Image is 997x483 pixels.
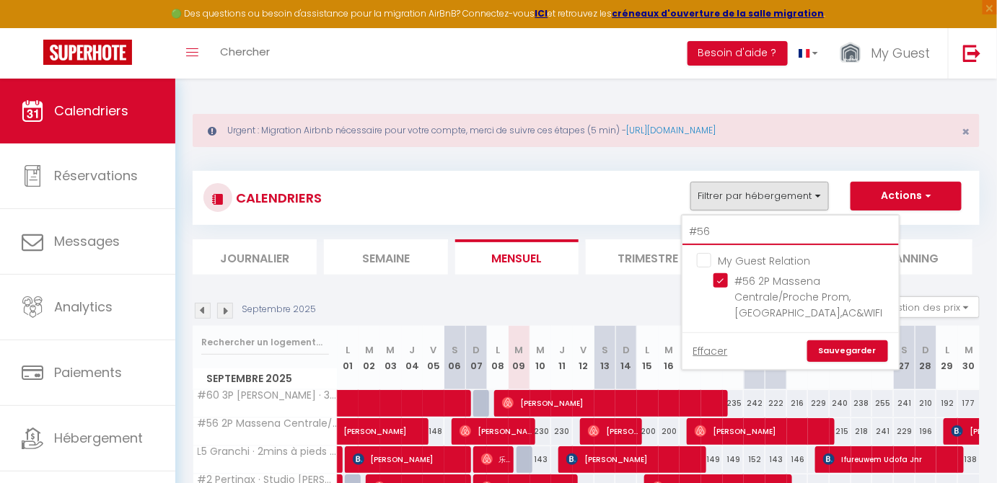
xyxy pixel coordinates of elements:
[551,418,573,445] div: 230
[958,390,980,417] div: 177
[209,28,281,79] a: Chercher
[586,239,710,275] li: Trimestre
[723,390,745,417] div: 235
[626,124,716,136] a: [URL][DOMAIN_NAME]
[894,390,915,417] div: 241
[894,326,915,390] th: 27
[551,326,573,390] th: 11
[680,326,701,390] th: 17
[232,182,322,214] h3: CALENDRIERS
[502,389,726,417] span: [PERSON_NAME]
[242,303,316,316] p: Septembre 2025
[958,446,980,473] div: 138
[664,343,673,357] abbr: M
[915,418,937,445] div: 196
[353,446,468,473] span: [PERSON_NAME]
[945,343,949,357] abbr: L
[962,123,970,141] span: ×
[646,343,650,357] abbr: L
[338,418,359,446] a: [PERSON_NAME]
[872,418,894,445] div: 241
[681,214,900,371] div: Filtrer par hébergement
[54,429,143,447] span: Hébergement
[530,326,552,390] th: 10
[580,343,587,357] abbr: V
[201,329,329,355] input: Rechercher un logement...
[787,446,809,473] div: 146
[615,326,637,390] th: 14
[787,390,809,417] div: 216
[359,326,380,390] th: 02
[466,326,488,390] th: 07
[612,7,825,19] a: créneaux d'ouverture de la salle migration
[848,239,972,275] li: Planning
[365,343,374,357] abbr: M
[830,390,851,417] div: 240
[43,40,132,65] img: Super Booking
[958,326,980,390] th: 30
[536,343,545,357] abbr: M
[452,343,458,357] abbr: S
[473,343,480,357] abbr: D
[481,446,510,473] span: 乐雨 邹
[193,239,317,275] li: Journalier
[915,390,937,417] div: 210
[566,446,703,473] span: [PERSON_NAME]
[623,343,630,357] abbr: D
[901,343,908,357] abbr: S
[460,417,532,445] span: [PERSON_NAME]
[744,390,765,417] div: 242
[851,182,962,211] button: Actions
[872,296,980,318] button: Gestion des prix
[851,390,873,417] div: 238
[695,417,832,445] span: [PERSON_NAME]
[830,418,851,445] div: 215
[744,446,765,473] div: 152
[54,167,138,185] span: Réservations
[535,7,548,19] a: ICI
[54,363,122,381] span: Paiements
[496,343,500,357] abbr: L
[823,446,960,473] span: Ifureuwem Udofa Jnr
[324,239,448,275] li: Semaine
[343,410,476,438] span: [PERSON_NAME]
[573,326,594,390] th: 12
[431,343,437,357] abbr: V
[659,326,680,390] th: 16
[193,368,337,389] span: Septembre 2025
[637,326,659,390] th: 15
[915,326,937,390] th: 28
[530,418,552,445] div: 230
[922,343,929,357] abbr: D
[936,326,958,390] th: 29
[894,418,915,445] div: 229
[765,390,787,417] div: 222
[196,446,340,457] span: L5 Granchi · 2mins à pieds de La Promenade Coeur du [GEOGRAPHIC_DATA]
[196,418,340,429] span: #56 2P Massena Centrale/Proche Prom,[GEOGRAPHIC_DATA],AC&WIFI
[387,343,395,357] abbr: M
[693,343,728,359] a: Effacer
[965,343,973,357] abbr: M
[402,326,423,390] th: 04
[559,343,565,357] abbr: J
[682,219,899,245] input: Rechercher un logement...
[423,326,444,390] th: 05
[338,326,359,390] th: 01
[380,326,402,390] th: 03
[594,326,616,390] th: 13
[588,417,638,445] span: [PERSON_NAME]
[871,44,930,62] span: My Guest
[936,390,958,417] div: 192
[872,390,894,417] div: 255
[962,125,970,138] button: Close
[12,6,55,49] button: Ouvrir le widget de chat LiveChat
[346,343,350,357] abbr: L
[515,343,524,357] abbr: M
[701,446,723,473] div: 149
[409,343,415,357] abbr: J
[220,44,270,59] span: Chercher
[690,182,829,211] button: Filtrer par hébergement
[193,114,980,147] div: Urgent : Migration Airbnb nécessaire pour votre compte, merci de suivre ces étapes (5 min) -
